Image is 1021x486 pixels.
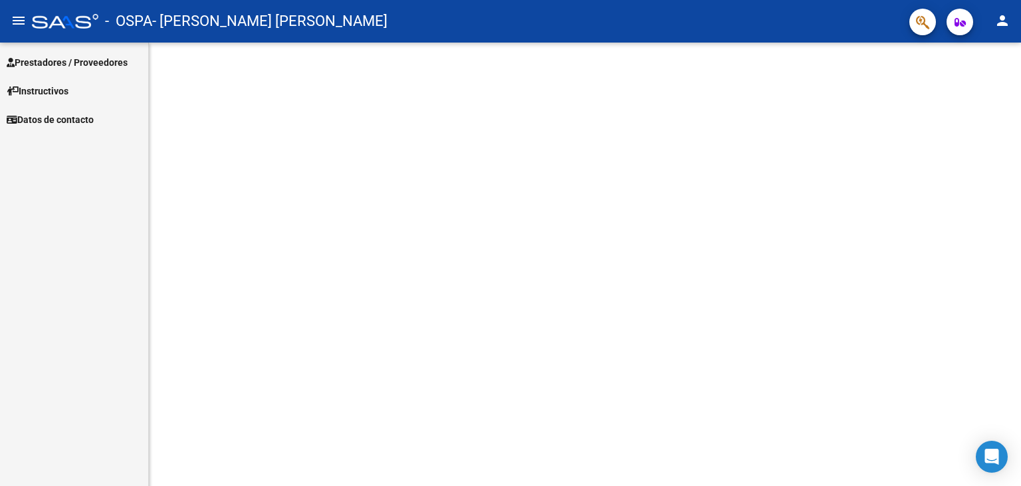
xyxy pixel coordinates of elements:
span: - OSPA [105,7,152,36]
span: - [PERSON_NAME] [PERSON_NAME] [152,7,388,36]
span: Datos de contacto [7,112,94,127]
div: Open Intercom Messenger [976,441,1008,473]
span: Prestadores / Proveedores [7,55,128,70]
span: Instructivos [7,84,68,98]
mat-icon: menu [11,13,27,29]
mat-icon: person [994,13,1010,29]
